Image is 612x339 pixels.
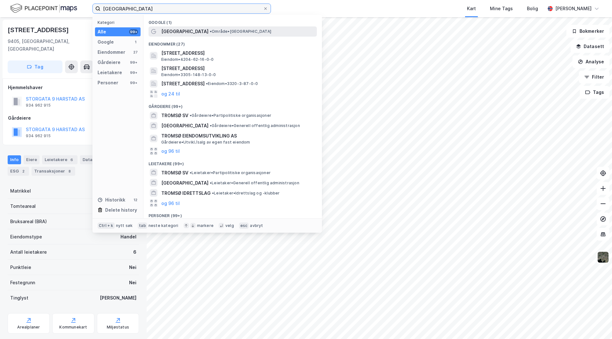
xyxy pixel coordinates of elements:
div: Transaksjoner [32,167,75,176]
div: 99+ [129,70,138,75]
button: Analyse [572,55,609,68]
span: TROMSØ IDRETTSLAG [161,189,211,197]
div: [PERSON_NAME] [555,5,592,12]
span: • [210,29,212,34]
span: TROMSØ EIENDOMSUTVIKLING AS [161,132,314,140]
div: Personer (99+) [143,208,322,220]
div: 99+ [129,60,138,65]
button: og 96 til [161,199,180,207]
div: velg [225,223,234,228]
div: Eiendomstype [10,233,42,241]
span: • [212,191,214,195]
div: markere [197,223,214,228]
div: Delete history [105,206,137,214]
div: 2 [20,168,26,174]
div: nytt søk [116,223,133,228]
span: • [190,170,192,175]
div: Punktleie [10,264,31,271]
div: 12 [133,197,138,202]
div: Alle [98,28,106,36]
span: [GEOGRAPHIC_DATA] [161,179,208,187]
div: Mine Tags [490,5,513,12]
div: Festegrunn [10,279,35,286]
span: Eiendom • 3305-148-13-0-0 [161,72,216,77]
img: 9k= [597,251,609,263]
div: 27 [133,50,138,55]
span: [STREET_ADDRESS] [161,80,205,88]
div: tab [138,222,147,229]
button: Tags [580,86,609,99]
div: 6 [133,248,136,256]
div: 99+ [129,80,138,85]
div: Nei [129,264,136,271]
img: logo.f888ab2527a4732fd821a326f86c7f29.svg [10,3,77,14]
div: avbryt [250,223,263,228]
div: 934 962 915 [26,133,51,138]
div: Kategori [98,20,141,25]
span: TROMSØ SV [161,112,188,119]
div: Matrikkel [10,187,31,195]
div: Kart [467,5,476,12]
div: Nei [129,279,136,286]
button: og 96 til [161,147,180,155]
span: [GEOGRAPHIC_DATA] [161,28,208,35]
div: Ctrl + k [98,222,115,229]
div: Hjemmelshaver [8,84,139,91]
button: Tag [8,60,62,73]
div: Tomteareal [10,202,36,210]
span: TROMSØ SV [161,169,188,177]
div: Gårdeiere [8,114,139,122]
div: Leietakere [98,69,122,76]
div: Eiere [24,155,40,164]
div: Personer [98,79,118,87]
div: Bruksareal (BRA) [10,218,47,225]
span: [GEOGRAPHIC_DATA] [161,122,208,130]
div: Bolig [527,5,538,12]
div: Leietakere [42,155,77,164]
button: Filter [579,71,609,83]
span: Leietaker • Idrettslag og -klubber [212,191,280,196]
span: Område • [GEOGRAPHIC_DATA] [210,29,271,34]
div: Eiendommer (27) [143,37,322,48]
div: Antall leietakere [10,248,47,256]
div: Info [8,155,21,164]
span: Eiendom • 3320-3-87-0-0 [206,81,258,86]
div: Datasett [80,155,104,164]
div: neste kategori [149,223,178,228]
span: [STREET_ADDRESS] [161,65,314,72]
span: • [206,81,208,86]
span: Gårdeiere • Partipolitiske organisasjoner [190,113,271,118]
div: Kommunekart [59,325,87,330]
button: Datasett [571,40,609,53]
span: [STREET_ADDRESS] [161,49,314,57]
div: Handel [120,233,136,241]
div: 99+ [129,29,138,34]
span: Gårdeiere • Utvikl./salg av egen fast eiendom [161,140,250,145]
div: 1 [133,39,138,45]
span: Leietaker • Generell offentlig administrasjon [210,180,299,186]
span: • [190,113,192,118]
button: og 24 til [161,90,180,98]
div: esc [239,222,249,229]
span: Gårdeiere • Generell offentlig administrasjon [210,123,300,128]
div: Google (1) [143,15,322,26]
div: Tinglyst [10,294,28,302]
div: Leietakere (99+) [143,156,322,168]
div: Gårdeiere [98,59,120,66]
div: 9405, [GEOGRAPHIC_DATA], [GEOGRAPHIC_DATA] [8,38,106,53]
div: Miljøstatus [107,325,129,330]
div: Arealplaner [17,325,40,330]
div: Google [98,38,114,46]
span: Leietaker • Partipolitiske organisasjoner [190,170,271,175]
button: Bokmerker [566,25,609,38]
div: 8 [66,168,73,174]
div: ESG [8,167,29,176]
span: • [210,180,212,185]
iframe: Chat Widget [580,308,612,339]
span: Eiendom • 4204-62-16-0-0 [161,57,214,62]
span: • [210,123,212,128]
input: Søk på adresse, matrikkel, gårdeiere, leietakere eller personer [100,4,263,13]
div: Historikk [98,196,125,204]
div: 934 962 915 [26,103,51,108]
div: Gårdeiere (99+) [143,99,322,110]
